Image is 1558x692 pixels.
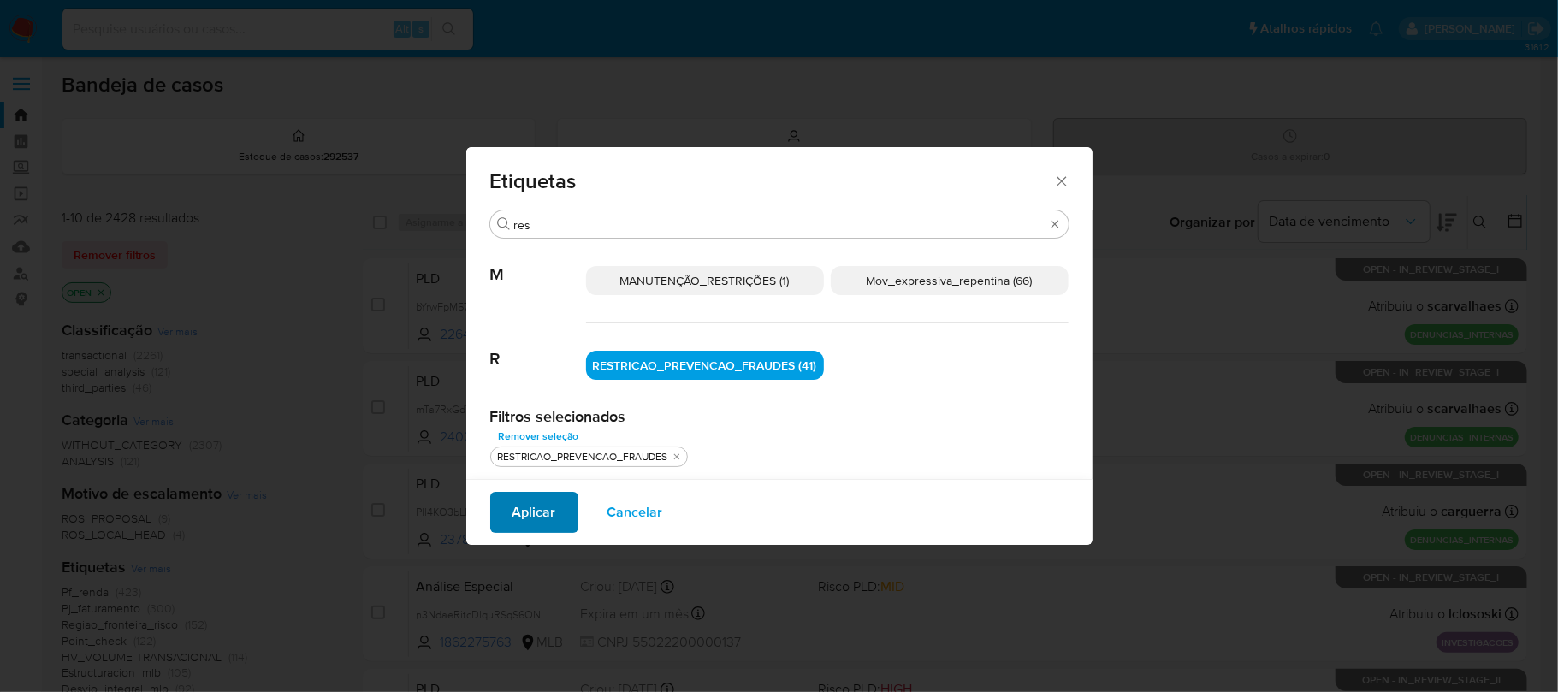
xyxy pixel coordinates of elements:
[585,492,685,533] button: Cancelar
[512,494,556,531] span: Aplicar
[586,351,824,380] div: RESTRICAO_PREVENCAO_FRAUDES (41)
[490,171,1054,192] span: Etiquetas
[490,239,586,285] span: M
[670,450,684,464] button: quitar RESTRICAO_PREVENCAO_FRAUDES
[490,323,586,370] span: R
[620,272,790,289] span: MANUTENÇÃO_RESTRIÇÕES (1)
[495,450,672,464] div: RESTRICAO_PREVENCAO_FRAUDES
[490,426,588,447] button: Remover seleção
[1048,217,1062,231] button: Borrar
[831,266,1069,295] div: Mov_expressiva_repentina (66)
[490,492,578,533] button: Aplicar
[593,357,817,374] span: RESTRICAO_PREVENCAO_FRAUDES (41)
[497,217,511,231] button: Buscar
[499,428,579,445] span: Remover seleção
[514,217,1045,233] input: Filtro de pesquisa
[490,407,1069,426] h2: Filtros selecionados
[586,266,824,295] div: MANUTENÇÃO_RESTRIÇÕES (1)
[607,494,663,531] span: Cancelar
[867,272,1033,289] span: Mov_expressiva_repentina (66)
[1053,173,1069,188] button: Fechar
